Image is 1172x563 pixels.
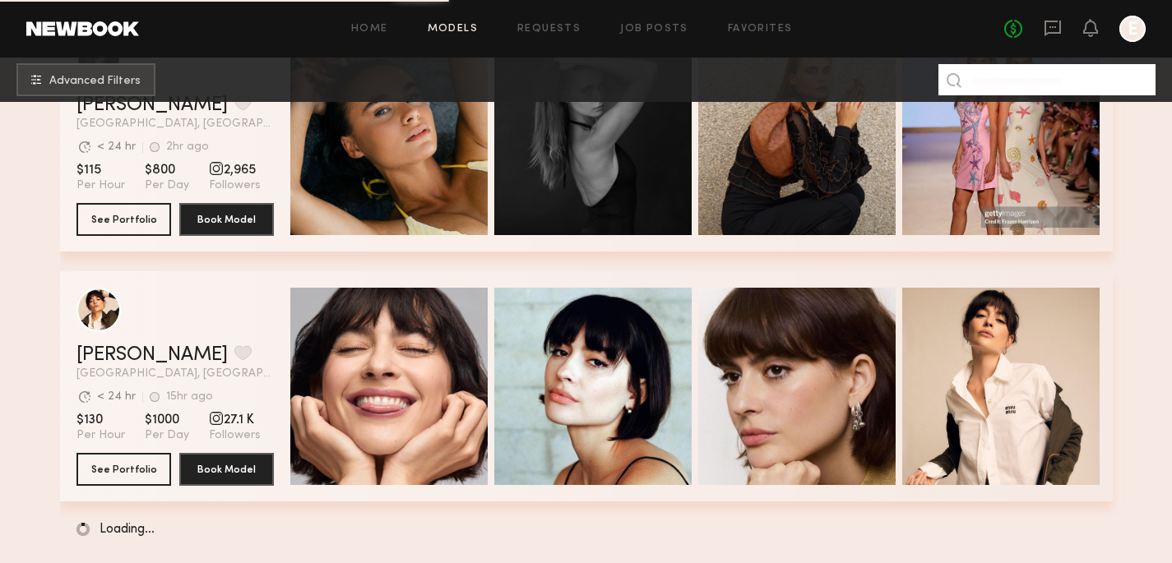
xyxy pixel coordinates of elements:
[179,453,274,486] button: Book Model
[179,203,274,236] button: Book Model
[76,162,125,178] span: $115
[76,178,125,193] span: Per Hour
[145,428,189,443] span: Per Day
[166,141,209,153] div: 2hr ago
[209,412,261,428] span: 27.1 K
[76,453,171,486] button: See Portfolio
[620,24,688,35] a: Job Posts
[517,24,581,35] a: Requests
[1119,16,1146,42] a: E
[76,95,228,115] a: [PERSON_NAME]
[76,118,274,130] span: [GEOGRAPHIC_DATA], [GEOGRAPHIC_DATA]
[145,162,189,178] span: $800
[166,391,213,403] div: 15hr ago
[209,428,261,443] span: Followers
[16,63,155,96] button: Advanced Filters
[100,523,155,537] span: Loading…
[428,24,478,35] a: Models
[76,345,228,365] a: [PERSON_NAME]
[209,178,261,193] span: Followers
[49,76,141,87] span: Advanced Filters
[728,24,793,35] a: Favorites
[97,141,136,153] div: < 24 hr
[76,368,274,380] span: [GEOGRAPHIC_DATA], [GEOGRAPHIC_DATA]
[209,162,261,178] span: 2,965
[76,428,125,443] span: Per Hour
[76,203,171,236] button: See Portfolio
[97,391,136,403] div: < 24 hr
[145,412,189,428] span: $1000
[351,24,388,35] a: Home
[145,178,189,193] span: Per Day
[76,412,125,428] span: $130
